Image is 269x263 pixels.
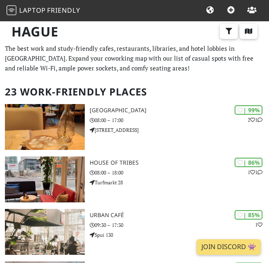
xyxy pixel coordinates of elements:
a: LaptopFriendly LaptopFriendly [7,4,80,18]
p: 09:30 – 17:30 [90,221,269,229]
img: House of Tribes [5,156,85,202]
div: | 86% [235,158,262,167]
h2: 23 Work-Friendly Places [5,79,264,104]
img: Barista Cafe Frederikstraat [5,104,85,150]
p: 2 1 [248,116,262,124]
p: 08:00 – 18:00 [90,169,269,177]
div: | 99% [235,105,262,115]
h3: Urban Café [90,212,269,219]
div: | 85% [235,210,262,220]
h1: Hague [5,20,264,43]
p: 08:00 – 17:00 [90,116,269,124]
a: Join Discord 👾 [197,239,261,255]
p: The best work and study-friendly cafes, restaurants, libraries, and hotel lobbies in [GEOGRAPHIC_... [5,43,264,73]
p: Turfmarkt 28 [90,179,269,186]
p: Spui 130 [90,231,269,239]
p: 1 [255,221,262,229]
h3: [GEOGRAPHIC_DATA] [90,107,269,114]
img: LaptopFriendly [7,5,16,15]
span: Laptop [19,6,46,15]
h3: House of Tribes [90,159,269,166]
span: Friendly [47,6,80,15]
p: [STREET_ADDRESS] [90,126,269,134]
img: Urban Café [5,209,85,255]
p: 1 1 [248,168,262,176]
